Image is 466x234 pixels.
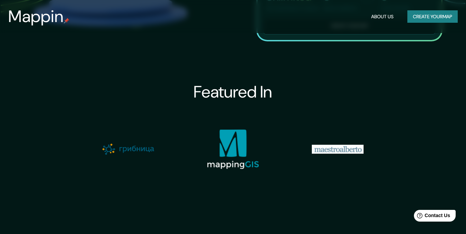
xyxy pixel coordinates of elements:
button: About Us [368,10,396,23]
iframe: Help widget launcher [405,207,458,226]
h3: Mappin [8,7,64,26]
img: maestroalberto-logo [312,145,364,154]
img: gribnica-logo [102,144,154,155]
img: mappin-pin [64,18,69,23]
button: Create yourmap [407,10,458,23]
img: mappinggis-logo [207,129,259,169]
h3: Featured In [194,82,272,102]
